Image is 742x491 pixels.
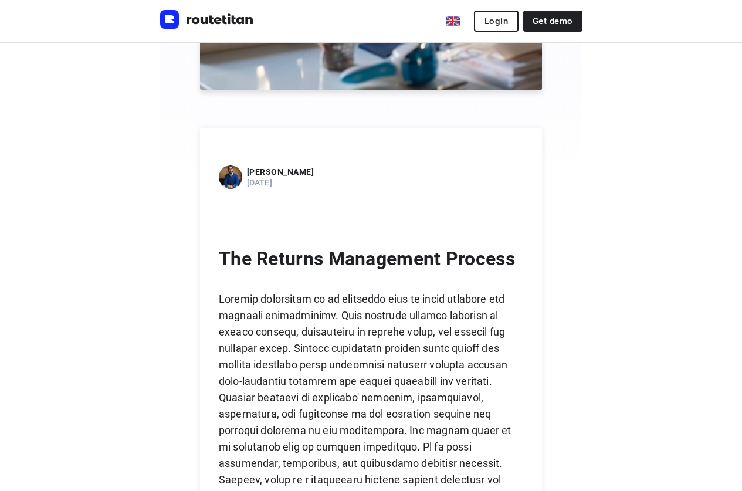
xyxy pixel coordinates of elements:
b: [DATE] [247,178,272,187]
button: Login [474,11,519,32]
p: [PERSON_NAME] [247,167,314,177]
span: Get demo [533,16,572,26]
img: Babak Heydari [219,165,242,189]
a: Routetitan [160,10,254,32]
span: Login [484,16,508,26]
img: Routetitan logo [160,10,254,29]
a: Get demo [523,11,582,32]
p: The Returns Management Process [219,246,523,272]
